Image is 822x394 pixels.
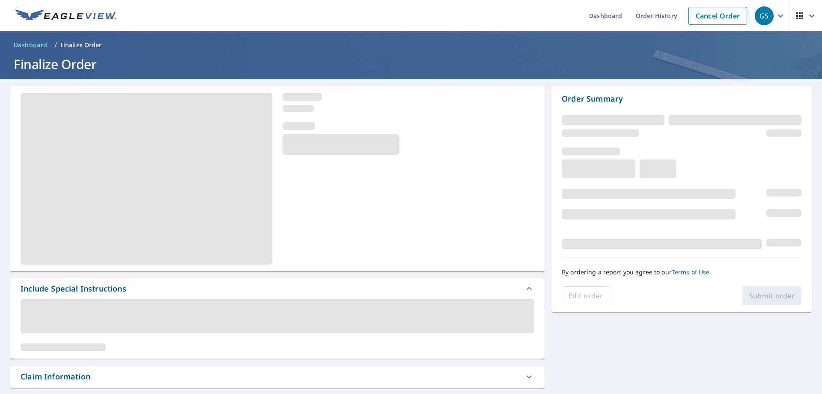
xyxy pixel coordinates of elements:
[562,93,801,105] p: Order Summary
[14,41,48,49] span: Dashboard
[21,283,126,295] div: Include Special Instructions
[10,366,545,388] div: Claim Information
[15,9,116,22] img: EV Logo
[10,38,812,52] nav: breadcrumb
[21,371,90,382] div: Claim Information
[755,6,774,25] div: GS
[10,55,812,73] h1: Finalize Order
[10,38,51,52] a: Dashboard
[10,278,545,299] div: Include Special Instructions
[60,41,102,49] p: Finalize Order
[672,268,710,276] a: Terms of Use
[562,268,801,276] p: By ordering a report you agree to our
[54,40,57,50] li: /
[688,7,747,25] a: Cancel Order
